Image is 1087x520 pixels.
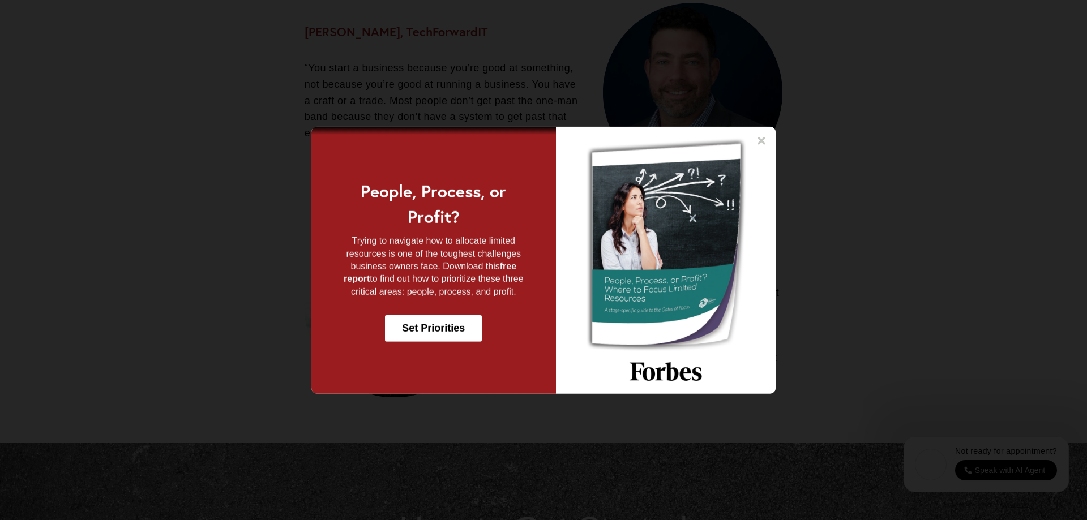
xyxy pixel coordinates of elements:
[351,274,524,296] span: to find out how to prioritize these three critical areas: people, process, and profit.
[556,126,776,393] img: GOF LeadGen Popup
[385,315,482,342] a: Set Priorities
[346,236,521,271] span: Trying to navigate how to allocate limited resources is one of the toughest challenges business o...
[344,261,516,283] strong: free report
[334,178,533,229] h2: People, Process, or Profit?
